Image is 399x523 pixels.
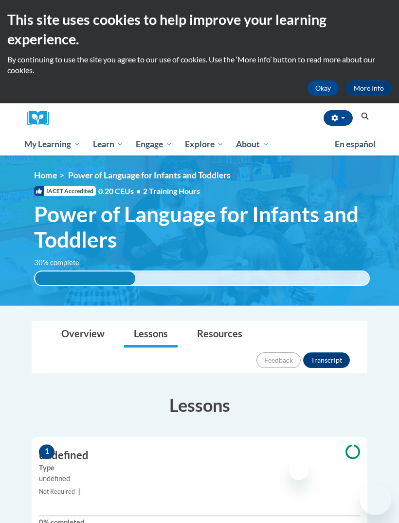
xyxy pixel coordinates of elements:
span: 0.20 CEUs [98,186,143,196]
iframe: Button to launch messaging window [360,484,391,515]
span: Explore [185,138,224,150]
button: Okay [308,80,339,96]
a: More Info [346,80,392,96]
iframe: Close message [289,461,308,480]
img: Logo brand [27,111,56,126]
a: Overview [52,322,114,348]
button: Transcript [303,352,350,368]
a: About [230,133,276,155]
button: Feedback [256,352,301,368]
span: Engage [136,138,172,150]
div: Main menu [17,133,382,155]
div: 30% complete [35,271,135,285]
span: 2 Training Hours [143,186,200,195]
span: IACET Accredited [34,186,96,196]
a: My Learning [18,133,87,155]
span: My Learning [24,138,80,150]
span: | [79,488,81,495]
span: Learn [93,138,124,150]
p: By continuing to use the site you agree to our use of cookies. Use the ‘More info’ button to read... [7,54,392,76]
button: Search [358,111,372,122]
a: Explore [179,133,230,155]
span: Not Required [39,488,75,495]
a: Cox Campus [27,111,56,126]
h2: This site uses cookies to help improve your learning experience. [7,10,392,49]
a: Learn [87,133,130,155]
a: Lessons [124,322,178,348]
button: Account Settings [324,110,353,126]
a: En español [328,134,382,155]
a: Resources [187,322,252,348]
a: Engage [129,133,179,155]
a: Home [34,170,57,180]
label: 30% complete [34,257,90,268]
span: En español [335,139,376,149]
div: undefined [39,473,360,484]
h3: undefined [32,448,367,463]
span: • [136,186,141,195]
label: Type [39,463,360,473]
span: Power of Language for Infants and Toddlers [68,170,231,180]
span: 1 [39,445,54,459]
span: About [236,138,269,150]
span: Power of Language for Infants and Toddlers [34,201,370,253]
h3: Lessons [32,393,367,417]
